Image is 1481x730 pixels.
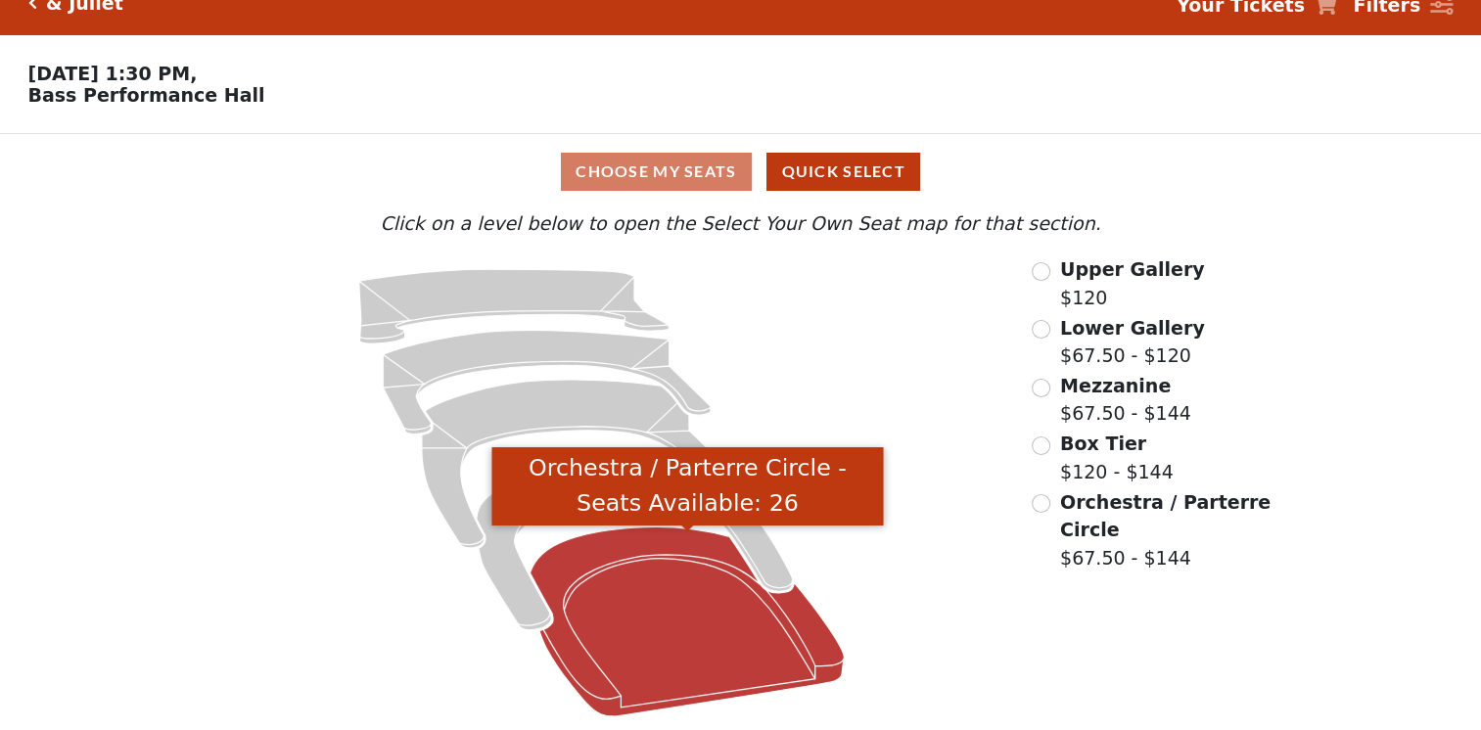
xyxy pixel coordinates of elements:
[359,269,670,343] path: Upper Gallery - Seats Available: 295
[1060,433,1146,454] span: Box Tier
[1060,314,1205,370] label: $67.50 - $120
[491,447,883,526] div: Orchestra / Parterre Circle - Seats Available: 26
[1060,255,1205,311] label: $120
[1060,375,1171,396] span: Mezzanine
[1060,430,1174,485] label: $120 - $144
[1060,372,1191,428] label: $67.50 - $144
[1060,488,1273,572] label: $67.50 - $144
[1060,258,1205,280] span: Upper Gallery
[531,526,845,715] path: Orchestra / Parterre Circle - Seats Available: 26
[766,153,920,191] button: Quick Select
[1060,317,1205,339] span: Lower Gallery
[199,209,1281,238] p: Click on a level below to open the Select Your Own Seat map for that section.
[1060,491,1271,541] span: Orchestra / Parterre Circle
[384,331,712,434] path: Lower Gallery - Seats Available: 59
